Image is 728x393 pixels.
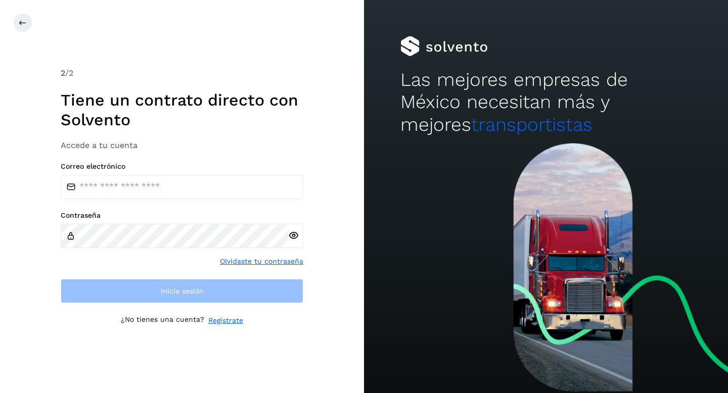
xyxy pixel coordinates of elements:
[471,114,593,135] span: transportistas
[61,162,303,171] label: Correo electrónico
[61,279,303,303] button: Inicia sesión
[220,256,303,267] a: Olvidaste tu contraseña
[61,140,303,150] h3: Accede a tu cuenta
[61,211,303,220] label: Contraseña
[61,68,65,78] span: 2
[161,287,204,294] span: Inicia sesión
[61,67,303,79] div: /2
[121,315,204,326] p: ¿No tienes una cuenta?
[400,69,692,136] h2: Las mejores empresas de México necesitan más y mejores
[61,90,303,129] h1: Tiene un contrato directo con Solvento
[208,315,243,326] a: Regístrate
